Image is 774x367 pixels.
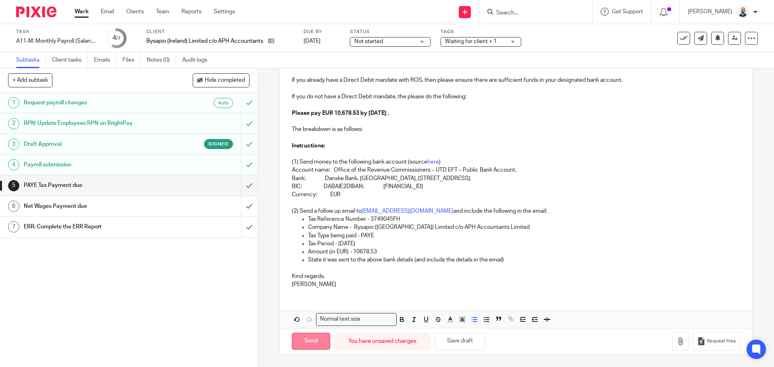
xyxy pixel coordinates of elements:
p: The breakdown is as follows: [292,125,740,133]
h1: ERR: Complete the ERR Report [24,221,163,233]
h1: RPN: Update Employees RPN on BrightPay [24,117,163,129]
p: Kind regards, [292,264,740,281]
a: Notes (0) [147,52,176,68]
div: 3 [8,139,19,150]
button: Hide completed [193,73,250,87]
div: Search for option [316,313,397,326]
a: Audit logs [182,52,213,68]
a: Settings [214,8,235,16]
div: 4 [8,159,19,170]
p: Amount (in EUR) - 10678.53 [308,248,740,256]
input: Search [495,10,568,17]
div: 2 [8,118,19,129]
div: 6 [8,201,19,212]
p: Bysapio (Ireland) Limited c/o APH Accountants Limited [146,37,264,45]
a: Clients [126,8,144,16]
span: Normal text size [318,315,362,323]
input: Send [292,333,330,350]
div: 1 [8,97,19,108]
div: 5 [8,180,19,191]
a: [EMAIL_ADDRESS][DOMAIN_NAME] [362,208,454,214]
span: Waiting for client + 1 [445,39,497,44]
p: Tax Type being paid - PAYE [308,232,740,240]
a: Email [101,8,114,16]
span: Not started [354,39,383,44]
p: If you already have a Direct Debit mandate with ROS, then please ensure there are sufficient fund... [292,76,740,84]
h1: Payroll submission [24,159,163,171]
a: here [427,159,439,165]
div: 7 [8,221,19,232]
label: Status [350,29,431,35]
div: Auto [214,98,233,108]
a: Subtasks [16,52,46,68]
a: Work [75,8,89,16]
p: Account name: Office of the Revenue Commissioners – UTD EFT – Public Bank Account. Bank: Danske B... [292,166,740,191]
p: Tax Period - [DATE] [308,240,740,248]
h1: Net Wages Payment due [24,200,163,212]
p: Company Name - Bysapio ([GEOGRAPHIC_DATA]) Limited c/o APH Accountants Limited [308,223,740,231]
input: Search for option [363,315,392,323]
label: Tags [441,29,521,35]
span: Signed [208,141,229,147]
label: Client [146,29,293,35]
p: State it was sent to the above bank details (and include the details in the email) [308,256,740,264]
span: Hide completed [205,77,245,84]
img: Pixie [16,6,56,17]
p: [PERSON_NAME] [292,280,740,288]
div: You have unsaved changes [334,333,431,350]
strong: Instructions: [292,143,325,149]
div: A11-M: Monthly Payroll (Salaried) [16,37,97,45]
button: Save draft [435,333,485,350]
h1: Draft Approval [24,138,163,150]
p: If you do not have a Direct Debit mandate, the please do the following: [292,93,740,101]
span: Get Support [612,9,643,15]
strong: Please pay EUR 10,678.53 by [DATE] . [292,110,389,116]
small: /7 [116,36,121,41]
h1: PAYE Tax Payment due [24,179,163,191]
button: Request files [693,332,740,350]
a: Emails [94,52,117,68]
img: Mark%20LI%20profiler.png [736,6,749,19]
div: 4 [112,33,121,43]
h1: Request payroll changes [24,97,163,109]
a: Files [123,52,141,68]
label: Due by [304,29,340,35]
p: [PERSON_NAME] [688,8,732,16]
p: (1) Send money to the following bank account (source ) [292,158,740,166]
a: Reports [181,8,202,16]
label: Task [16,29,97,35]
a: Client tasks [52,52,88,68]
p: Tax Reference Number - 3749045FH [308,215,740,223]
p: (2) Send a follow up email to and include the following in the email: [292,207,740,215]
button: + Add subtask [8,73,52,87]
a: Team [156,8,169,16]
p: Currency: EUR [292,191,740,199]
span: [DATE] [304,38,320,44]
span: Request files [707,338,736,344]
